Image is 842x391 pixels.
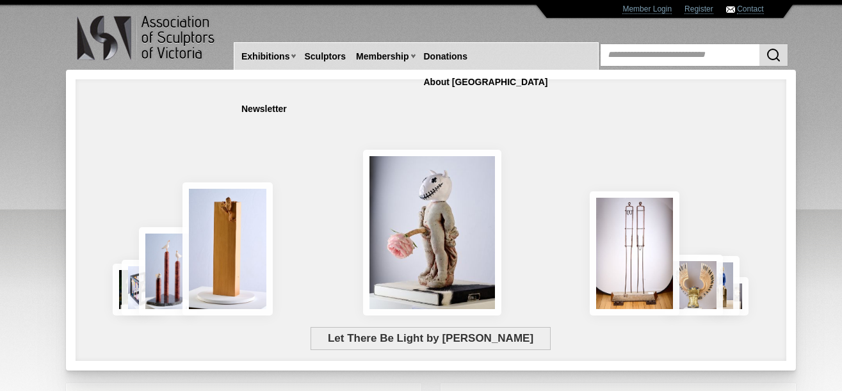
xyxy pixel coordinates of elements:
img: logo.png [76,13,217,63]
span: Let There Be Light by [PERSON_NAME] [311,327,550,350]
a: Membership [351,45,414,68]
a: Member Login [622,4,672,14]
a: Register [684,4,713,14]
img: Little Frog. Big Climb [182,182,273,315]
img: Contact ASV [726,6,735,13]
a: Exhibitions [236,45,295,68]
a: Donations [419,45,473,68]
img: Search [766,47,781,63]
a: Sculptors [299,45,351,68]
img: Lorica Plumata (Chrysus) [665,255,723,315]
a: About [GEOGRAPHIC_DATA] [419,70,553,94]
img: Let There Be Light [363,150,501,315]
a: Contact [737,4,763,14]
a: Newsletter [236,97,292,121]
img: Swingers [590,191,680,315]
